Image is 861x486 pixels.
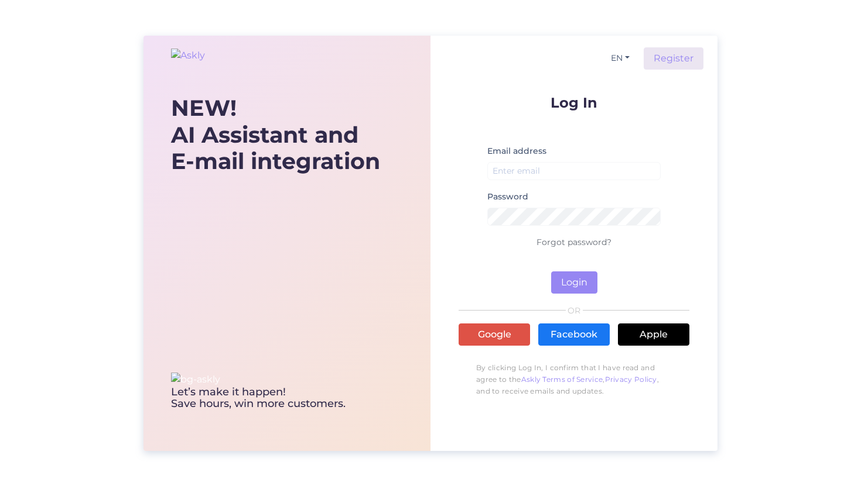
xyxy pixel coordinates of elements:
[171,373,358,387] img: bg-askly
[171,95,380,175] div: AI Assistant and E-mail integration
[459,95,689,110] p: Log In
[459,323,530,346] a: Google
[566,306,583,315] span: OR
[521,375,603,384] a: Askly Terms of Service
[618,323,689,346] a: Apple
[171,94,237,122] b: NEW!
[605,375,657,384] a: Privacy Policy
[538,323,610,346] a: Facebook
[171,387,380,410] div: Let’s make it happen! Save hours, win more customers.
[487,162,661,180] input: Enter email
[537,237,611,247] a: Forgot password?
[459,356,689,403] p: By clicking Log In, I confirm that I have read and agree to the , , and to receive emails and upd...
[644,47,703,70] a: Register
[551,271,597,294] button: Login
[487,145,546,157] label: Email address
[606,50,634,67] button: EN
[171,49,205,63] img: Askly
[487,191,528,203] label: Password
